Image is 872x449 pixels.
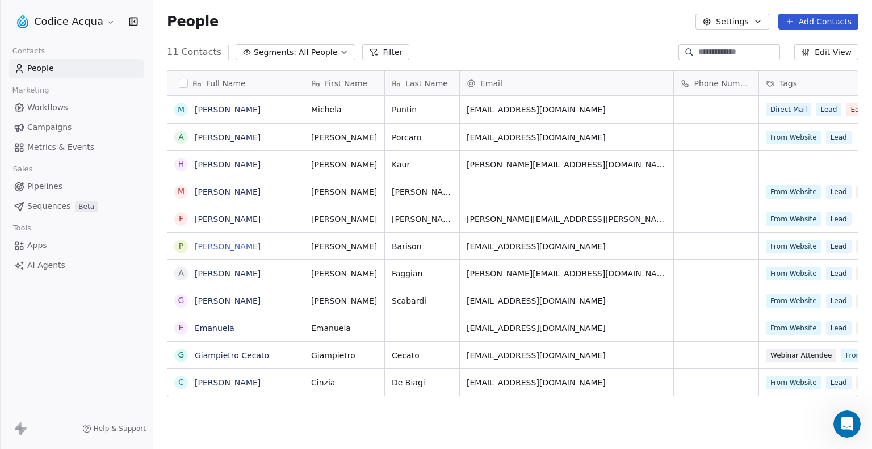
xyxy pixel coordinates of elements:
span: Lead [826,376,852,389]
span: [PERSON_NAME] [311,159,378,170]
a: [PERSON_NAME] [195,187,261,196]
span: Tools [8,220,36,237]
div: Close [199,5,220,25]
button: Emoji picker [36,362,45,371]
span: All People [299,47,337,58]
span: Full Name [206,78,246,89]
a: Workflows [9,98,144,117]
span: Email [480,78,502,89]
div: M [178,186,185,198]
div: G [178,295,185,307]
span: [PERSON_NAME] [311,132,378,143]
div: H [178,158,185,170]
div: Yes, one of these for example. [89,243,209,254]
span: Emanuela [311,322,378,334]
span: From Website [766,294,821,308]
span: Lead [826,321,852,335]
img: Profile image for Harinder [32,6,51,24]
span: [PERSON_NAME] [311,186,378,198]
span: [PERSON_NAME] [311,241,378,252]
span: Help & Support [94,424,146,433]
span: Webinar Attendee [766,349,836,362]
button: Send a message… [195,358,213,376]
span: 11 Contacts [167,45,221,59]
span: Sequences [27,200,70,212]
button: Home [178,5,199,26]
img: logo.png [16,15,30,28]
span: Phone Number [694,78,752,89]
span: Tags [779,78,797,89]
a: Giampietro Cecato [195,351,269,360]
div: Alessandra says… [9,145,218,236]
div: E [179,322,184,334]
div: First Name [304,71,384,95]
span: Lead [826,131,852,144]
a: People [9,59,144,78]
p: Active in the last 15m [55,14,136,26]
div: Last Name [385,71,459,95]
div: M [178,104,185,116]
span: Sales [8,161,37,178]
span: Segments: [254,47,296,58]
span: From Website [766,267,821,280]
button: Upload attachment [18,362,27,371]
span: From Website [766,321,821,335]
div: Unfortunately, it’s not possible to delete emails from a contact’s profile. The sent emails are r... [18,277,177,344]
span: Cecato [392,350,452,361]
span: Faggian [392,268,452,279]
button: Codice Acqua [14,12,118,31]
span: Lead [826,240,852,253]
div: Phone Number [674,71,758,95]
button: Settings [695,14,769,30]
button: Edit View [794,44,858,60]
span: [EMAIL_ADDRESS][DOMAIN_NAME] [467,322,666,334]
span: [EMAIL_ADDRESS][DOMAIN_NAME] [467,104,666,115]
button: go back [7,5,29,26]
a: Campaigns [9,118,144,137]
div: C [178,376,184,388]
div: Full Name [167,71,304,95]
div: F [179,213,183,225]
span: Lead [816,103,841,116]
div: P [179,240,183,252]
span: [EMAIL_ADDRESS][DOMAIN_NAME] [467,241,666,252]
iframe: Intercom live chat [833,410,861,438]
span: From Website [766,240,821,253]
button: Add Contacts [778,14,858,30]
span: Porcaro [392,132,452,143]
span: From Website [766,131,821,144]
button: Filter [362,44,409,60]
button: Gif picker [54,362,63,371]
div: G [178,349,185,361]
span: Beta [75,201,98,212]
a: [PERSON_NAME] [195,242,261,251]
a: Help & Support [82,424,146,433]
span: First Name [325,78,367,89]
div: Email [460,71,673,95]
span: Workflows [27,102,68,114]
div: A [178,267,184,279]
span: Direct Mail [766,103,811,116]
a: Metrics & Events [9,138,144,157]
a: AI Agents [9,256,144,275]
span: Pipelines [27,181,62,192]
a: [PERSON_NAME] [195,378,261,387]
span: [PERSON_NAME] [311,213,378,225]
span: From Website [766,376,821,389]
span: De Biagi [392,377,452,388]
span: Lead [826,185,852,199]
a: [PERSON_NAME] [195,133,261,142]
div: Yes, one of these for example. [79,236,218,261]
span: AI Agents [27,259,65,271]
span: [EMAIL_ADDRESS][DOMAIN_NAME] [467,132,666,143]
span: Puntin [392,104,452,115]
span: Giampietro [311,350,378,361]
span: Lead [826,267,852,280]
span: Michela [311,104,378,115]
span: [PERSON_NAME] [311,268,378,279]
span: Contacts [7,43,50,60]
span: Barison [392,241,452,252]
a: [PERSON_NAME] [195,105,261,114]
span: [EMAIL_ADDRESS][DOMAIN_NAME] [467,350,666,361]
a: [PERSON_NAME] [195,160,261,169]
